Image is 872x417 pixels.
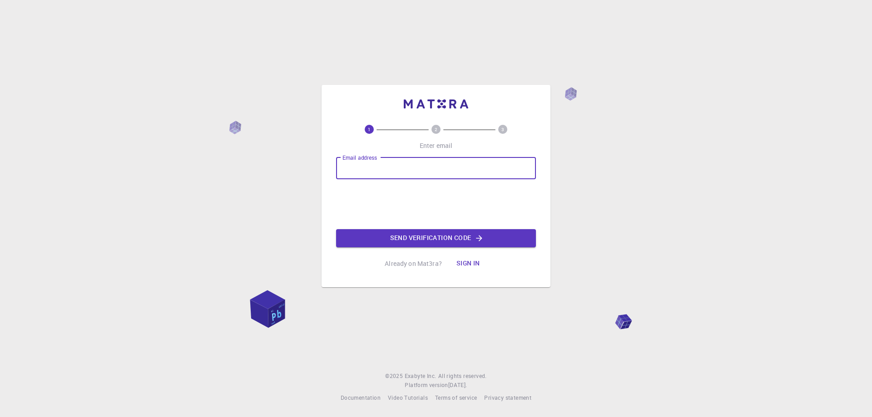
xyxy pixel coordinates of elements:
[435,126,437,132] text: 2
[388,393,428,402] a: Video Tutorials
[385,259,442,268] p: Already on Mat3ra?
[449,255,487,273] button: Sign in
[405,372,436,381] a: Exabyte Inc.
[385,372,404,381] span: © 2025
[341,393,381,402] a: Documentation
[420,141,453,150] p: Enter email
[388,394,428,401] span: Video Tutorials
[336,229,536,247] button: Send verification code
[435,393,477,402] a: Terms of service
[405,372,436,379] span: Exabyte Inc.
[484,394,531,401] span: Privacy statement
[435,394,477,401] span: Terms of service
[405,381,448,390] span: Platform version
[368,126,371,132] text: 1
[501,126,504,132] text: 3
[438,372,487,381] span: All rights reserved.
[448,381,467,390] a: [DATE].
[448,381,467,388] span: [DATE] .
[484,393,531,402] a: Privacy statement
[367,186,505,222] iframe: reCAPTCHA
[342,154,377,162] label: Email address
[341,394,381,401] span: Documentation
